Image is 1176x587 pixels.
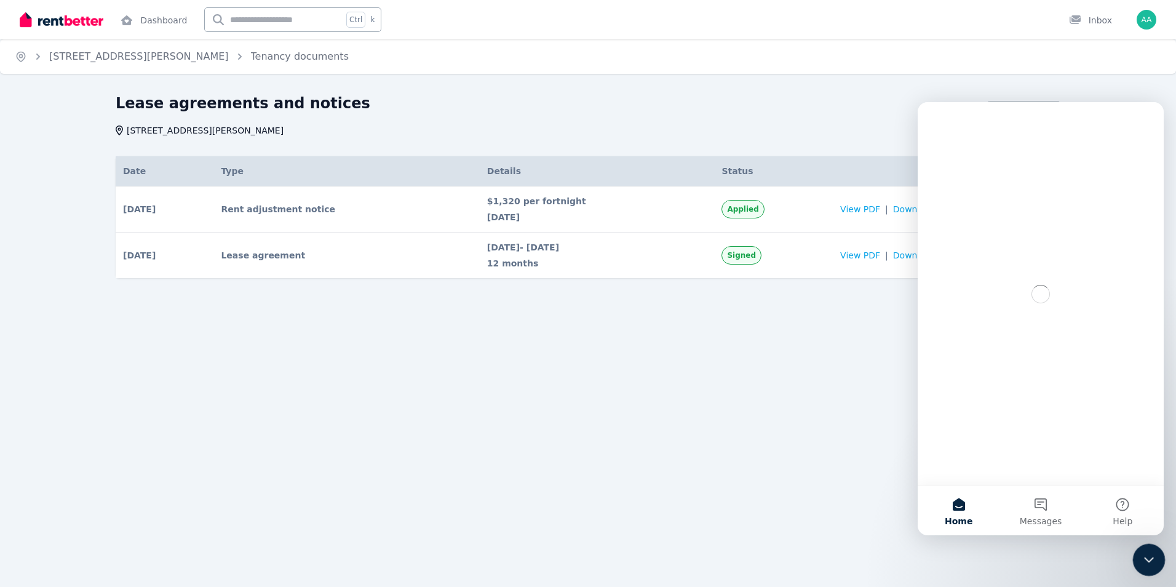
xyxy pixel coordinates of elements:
[840,249,880,262] span: View PDF
[840,203,880,215] span: View PDF
[727,204,758,214] span: Applied
[885,249,888,262] span: |
[480,156,715,186] th: Details
[116,94,370,113] h1: Lease agreements and notices
[893,203,936,215] span: Download
[123,203,156,215] span: [DATE]
[213,186,479,233] td: Rent adjustment notice
[251,50,349,62] a: Tenancy documents
[487,195,707,207] span: $1,320 per fortnight
[213,233,479,279] td: Lease agreement
[1069,14,1112,26] div: Inbox
[893,249,936,262] span: Download
[116,156,213,186] th: Date
[714,156,833,186] th: Status
[1133,544,1166,577] iframe: Intercom live chat
[127,124,284,137] span: [STREET_ADDRESS][PERSON_NAME]
[123,249,156,262] span: [DATE]
[1137,10,1156,30] img: Aleta Boggis
[918,102,1164,535] iframe: Intercom live chat
[49,50,229,62] a: [STREET_ADDRESS][PERSON_NAME]
[487,257,707,270] span: 12 months
[487,241,707,254] span: [DATE] - [DATE]
[885,203,888,215] span: |
[346,12,365,28] span: Ctrl
[487,211,707,223] span: [DATE]
[20,10,103,29] img: RentBetter
[727,250,756,260] span: Signed
[987,101,1060,129] a: Actions
[370,15,375,25] span: k
[213,156,479,186] th: Type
